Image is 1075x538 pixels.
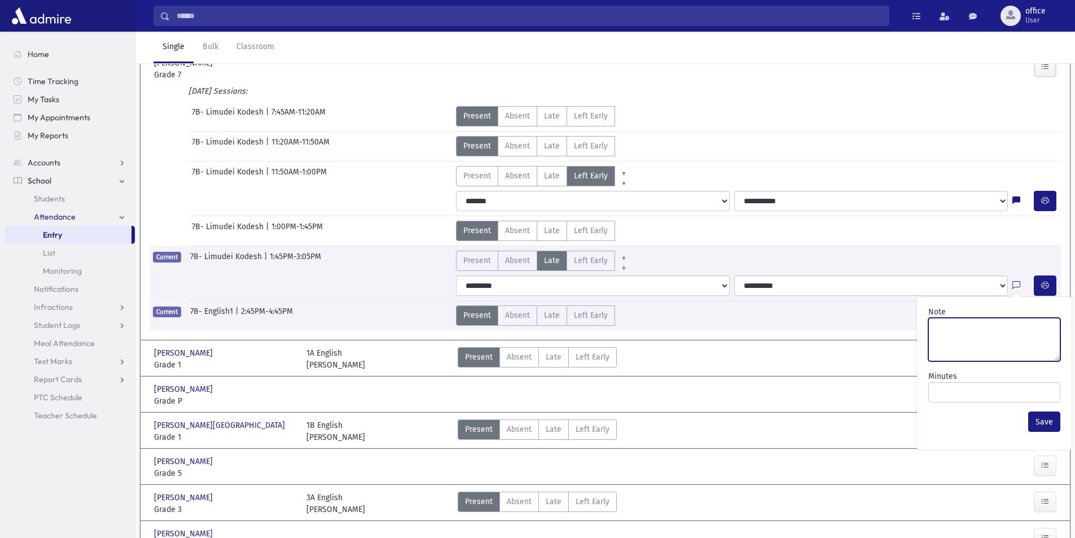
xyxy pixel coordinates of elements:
div: AttTypes [456,166,633,186]
a: PTC Schedule [5,388,135,406]
span: Present [465,423,493,435]
span: My Appointments [28,112,90,123]
a: My Appointments [5,108,135,126]
a: Student Logs [5,316,135,334]
a: My Tasks [5,90,135,108]
span: Grade 1 [154,359,295,371]
a: List [5,244,135,262]
button: Save [1028,412,1060,432]
span: Late [544,110,560,122]
span: Present [463,225,491,237]
a: Test Marks [5,352,135,370]
span: My Reports [28,130,68,141]
span: Left Early [574,170,608,182]
label: Minutes [928,370,957,382]
a: Infractions [5,298,135,316]
a: Classroom [227,32,283,63]
a: All Prior [615,251,633,260]
a: Time Tracking [5,72,135,90]
span: Late [546,423,561,435]
div: AttTypes [456,106,615,126]
span: Left Early [574,140,608,152]
span: Attendance [34,212,76,222]
span: School [28,176,51,186]
a: Bulk [194,32,227,63]
a: School [5,172,135,190]
span: Left Early [574,225,608,237]
span: Present [463,110,491,122]
div: AttTypes [456,136,615,156]
span: Grade 1 [154,431,295,443]
input: Search [170,6,889,26]
span: [PERSON_NAME] [154,383,215,395]
span: 11:20AM-11:50AM [271,136,330,156]
span: Left Early [574,255,608,266]
span: 1:00PM-1:45PM [271,221,323,241]
span: Present [463,255,491,266]
span: Late [544,170,560,182]
span: 7B- Limudei Kodesh [192,136,266,156]
span: Late [544,225,560,237]
span: | [264,251,270,271]
span: Current [153,252,181,263]
span: Present [463,309,491,321]
span: Grade P [154,395,295,407]
span: List [43,248,55,258]
span: Home [28,49,49,59]
span: Absent [505,225,530,237]
span: Absent [507,423,532,435]
div: AttTypes [458,419,617,443]
span: 7:45AM-11:20AM [271,106,326,126]
span: Entry [43,230,62,240]
span: 1:45PM-3:05PM [270,251,321,271]
span: Late [544,140,560,152]
a: Notifications [5,280,135,298]
span: Grade 7 [154,69,295,81]
span: Absent [505,309,530,321]
span: Present [465,496,493,508]
div: 1A English [PERSON_NAME] [306,347,365,371]
span: Student Logs [34,320,80,330]
span: Left Early [576,496,609,508]
div: AttTypes [456,221,615,241]
span: Left Early [574,309,608,321]
span: 7B- Limudei Kodesh [190,251,264,271]
span: Notifications [34,284,78,294]
span: 7B- Limudei Kodesh [192,166,266,186]
span: Absent [507,351,532,363]
span: | [266,166,271,186]
span: Present [463,170,491,182]
div: AttTypes [458,492,617,515]
span: 7B- Limudei Kodesh [192,106,266,126]
span: Present [465,351,493,363]
a: Teacher Schedule [5,406,135,425]
span: [PERSON_NAME] [154,347,215,359]
span: 7B- Limudei Kodesh [192,221,266,241]
label: Note [928,306,946,318]
span: | [235,305,241,326]
span: office [1025,7,1046,16]
span: Late [544,255,560,266]
span: Late [546,351,561,363]
span: Absent [505,140,530,152]
span: 11:50AM-1:00PM [271,166,327,186]
div: AttTypes [456,251,633,271]
a: Single [153,32,194,63]
span: [PERSON_NAME][GEOGRAPHIC_DATA] [154,419,287,431]
img: AdmirePro [9,5,74,27]
span: Left Early [576,351,609,363]
a: All Later [615,260,633,269]
div: 3A English [PERSON_NAME] [306,492,365,515]
a: My Reports [5,126,135,145]
div: 1B English [PERSON_NAME] [306,419,365,443]
span: Left Early [574,110,608,122]
span: 7B- English1 [190,305,235,326]
span: 2:45PM-4:45PM [241,305,293,326]
span: Left Early [576,423,609,435]
span: [PERSON_NAME] [154,456,215,467]
span: Report Cards [34,374,82,384]
span: My Tasks [28,94,59,104]
span: Grade 3 [154,504,295,515]
div: AttTypes [458,347,617,371]
span: Present [463,140,491,152]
